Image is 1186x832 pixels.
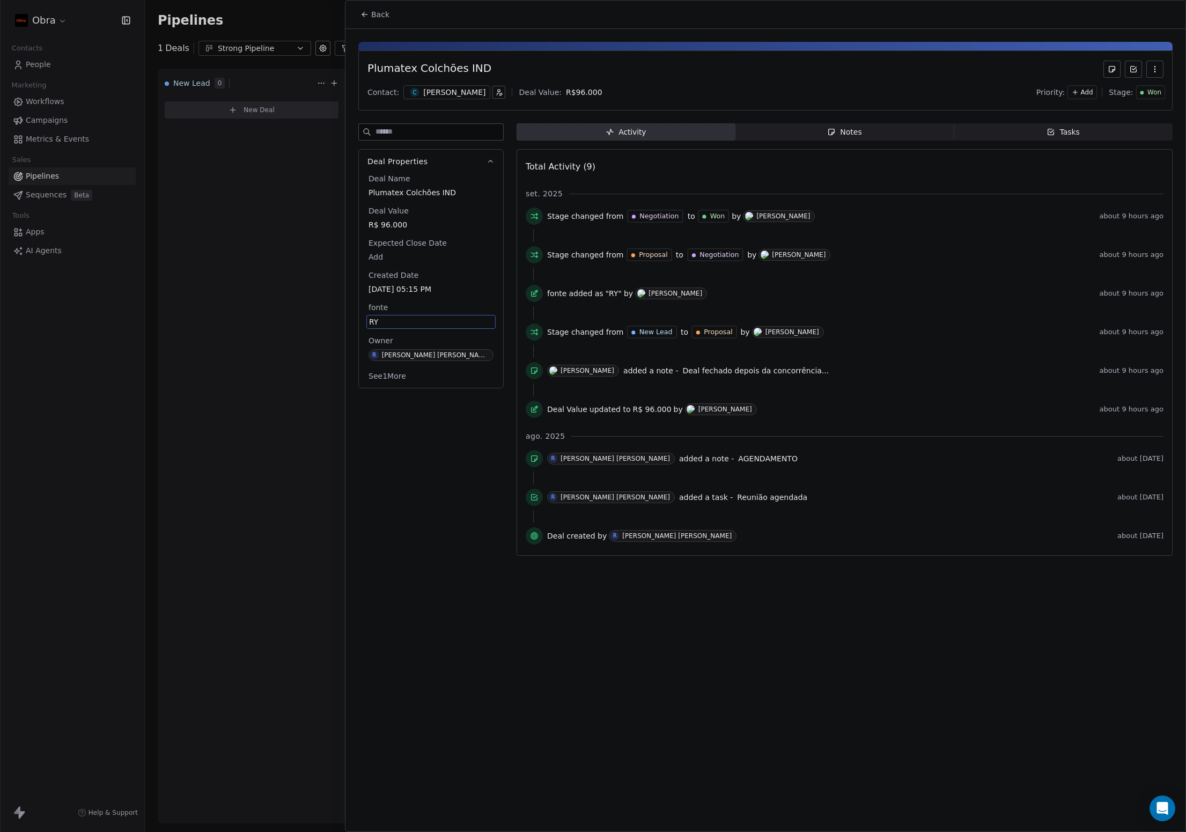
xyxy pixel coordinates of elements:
[354,5,396,24] button: Back
[761,251,769,259] img: O
[590,404,631,415] span: updated to
[423,87,485,98] div: [PERSON_NAME]
[369,252,493,262] span: Add
[1117,454,1163,463] span: about [DATE]
[1047,127,1080,138] div: Tasks
[687,405,695,414] img: O
[772,251,826,259] div: [PERSON_NAME]
[371,9,389,20] span: Back
[561,455,670,462] div: [PERSON_NAME] [PERSON_NAME]
[765,328,819,336] div: [PERSON_NAME]
[367,156,428,167] span: Deal Properties
[676,249,683,260] span: to
[367,87,399,98] div: Contact:
[756,212,810,220] div: [PERSON_NAME]
[613,532,617,540] div: R
[359,173,503,388] div: Deal Properties
[369,316,493,327] span: RY
[1081,88,1093,97] span: Add
[704,327,732,337] span: Proposal
[366,270,421,281] span: Created Date
[623,365,678,376] span: added a note -
[1150,796,1175,821] div: Open Intercom Messenger
[526,161,595,172] span: Total Activity (9)
[547,404,587,415] span: Deal Value
[738,454,798,463] span: AGENDAMENTO
[372,351,376,359] div: R
[639,327,673,337] span: New Lead
[547,531,607,541] span: Deal created by
[366,173,412,184] span: Deal Name
[566,88,602,97] span: R$ 96.000
[698,406,752,413] div: [PERSON_NAME]
[754,328,762,336] img: O
[561,367,614,374] div: [PERSON_NAME]
[1100,328,1163,336] span: about 9 hours ago
[679,492,733,503] span: added a task -
[606,288,622,299] span: "RY"
[633,404,672,415] span: R$ 96.000
[1100,251,1163,259] span: about 9 hours ago
[551,454,555,463] div: R
[827,127,861,138] div: Notes
[737,493,807,502] span: Reunião agendada
[547,249,623,260] span: Stage changed from
[649,290,702,297] div: [PERSON_NAME]
[1147,88,1161,97] span: Won
[640,211,679,221] span: Negotiation
[699,250,739,260] span: Negotiation
[366,302,390,313] span: fonte
[637,289,645,298] img: O
[745,212,753,220] img: O
[622,532,732,540] div: [PERSON_NAME] [PERSON_NAME]
[549,366,557,375] img: O
[732,211,741,222] span: by
[551,493,555,502] div: R
[1117,493,1163,502] span: about [DATE]
[747,249,756,260] span: by
[526,188,563,199] span: set. 2025
[359,150,503,173] button: Deal Properties
[547,211,623,222] span: Stage changed from
[682,364,829,377] a: Deal fechado depois da concorrência...
[382,351,489,359] div: [PERSON_NAME] [PERSON_NAME]
[682,366,829,375] span: Deal fechado depois da concorrência...
[679,453,734,464] span: added a note -
[410,88,419,97] span: C
[362,366,412,386] button: See1More
[547,327,623,337] span: Stage changed from
[369,187,493,198] span: Plumatex Colchões IND
[366,238,449,248] span: Expected Close Date
[624,288,633,299] span: by
[738,452,798,465] a: AGENDAMENTO
[674,404,683,415] span: by
[569,288,603,299] span: added as
[547,288,566,299] span: fonte
[369,284,493,294] span: [DATE] 05:15 PM
[1109,87,1133,98] span: Stage:
[1100,289,1163,298] span: about 9 hours ago
[688,211,695,222] span: to
[367,61,491,78] div: Plumatex Colchões IND
[710,211,724,221] span: Won
[1117,532,1163,540] span: about [DATE]
[737,491,807,504] a: Reunião agendada
[366,205,411,216] span: Deal Value
[519,87,561,98] div: Deal Value:
[1100,212,1163,220] span: about 9 hours ago
[1036,87,1065,98] span: Priority:
[740,327,749,337] span: by
[639,250,668,260] span: Proposal
[1100,405,1163,414] span: about 9 hours ago
[561,494,670,501] div: [PERSON_NAME] [PERSON_NAME]
[526,431,565,441] span: ago. 2025
[681,327,688,337] span: to
[366,335,395,346] span: Owner
[1100,366,1163,375] span: about 9 hours ago
[369,219,493,230] span: R$ 96.000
